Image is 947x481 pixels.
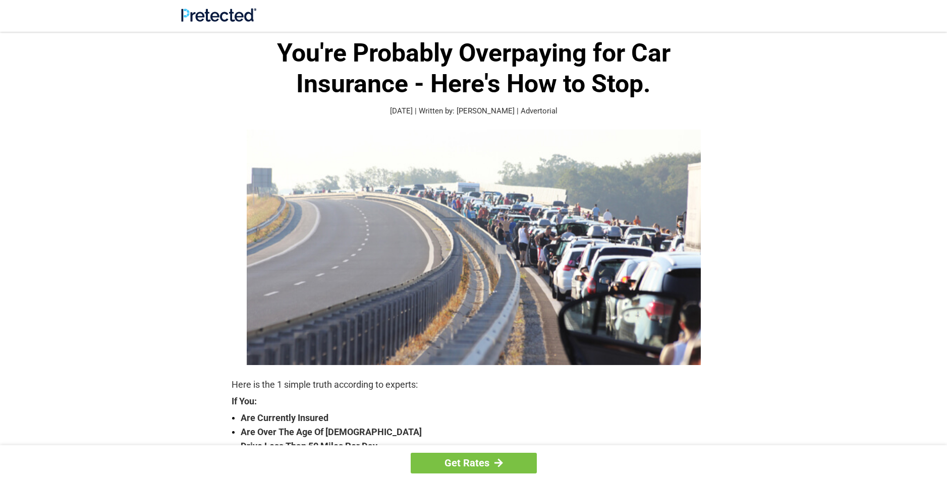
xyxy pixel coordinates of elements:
img: Site Logo [181,8,256,22]
p: [DATE] | Written by: [PERSON_NAME] | Advertorial [232,105,716,117]
a: Site Logo [181,14,256,24]
p: Here is the 1 simple truth according to experts: [232,378,716,392]
a: Get Rates [411,453,537,473]
strong: Are Over The Age Of [DEMOGRAPHIC_DATA] [241,425,716,439]
strong: If You: [232,397,716,406]
strong: Drive Less Than 50 Miles Per Day [241,439,716,453]
h1: You're Probably Overpaying for Car Insurance - Here's How to Stop. [232,38,716,99]
strong: Are Currently Insured [241,411,716,425]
